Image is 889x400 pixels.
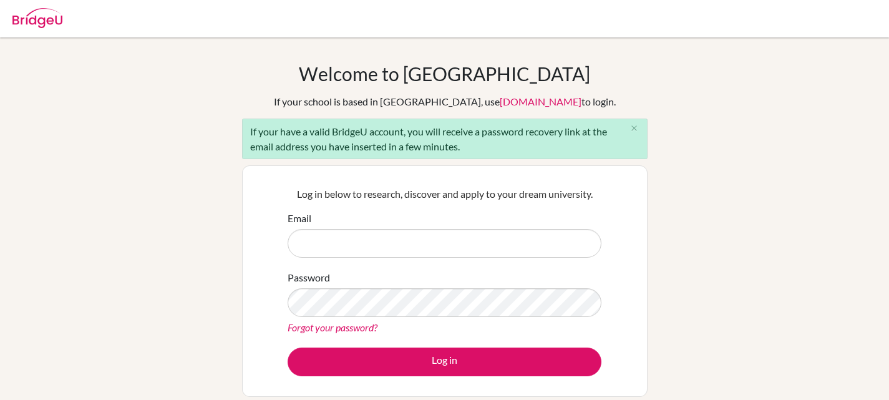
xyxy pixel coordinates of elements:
[12,8,62,28] img: Bridge-U
[288,321,377,333] a: Forgot your password?
[500,95,581,107] a: [DOMAIN_NAME]
[288,348,601,376] button: Log in
[288,187,601,202] p: Log in below to research, discover and apply to your dream university.
[288,211,311,226] label: Email
[288,270,330,285] label: Password
[622,119,647,138] button: Close
[274,94,616,109] div: If your school is based in [GEOGRAPHIC_DATA], use to login.
[629,124,639,133] i: close
[299,62,590,85] h1: Welcome to [GEOGRAPHIC_DATA]
[242,119,648,159] div: If your have a valid BridgeU account, you will receive a password recovery link at the email addr...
